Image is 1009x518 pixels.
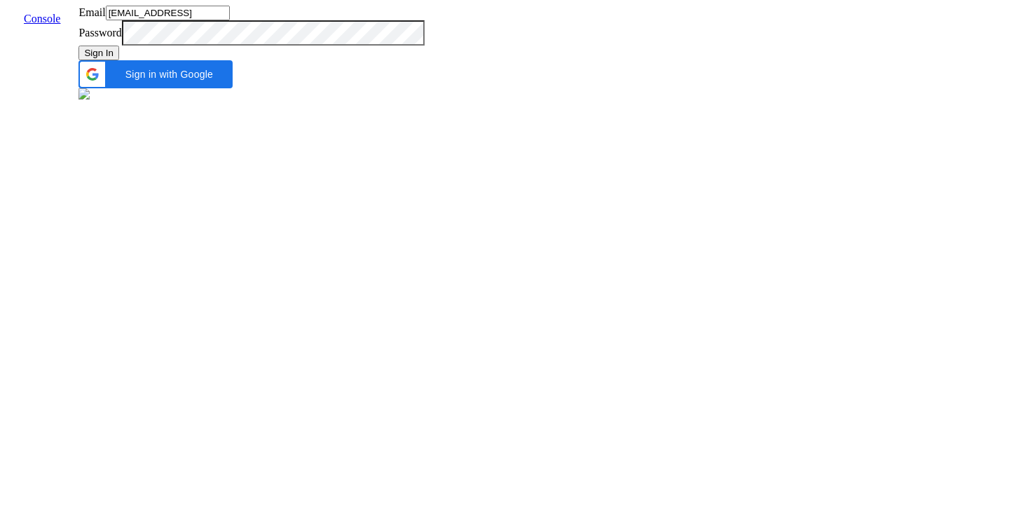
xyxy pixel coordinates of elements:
div: Sign in with Google [78,60,233,88]
button: Sign In [78,46,119,60]
label: Password [78,27,121,39]
label: Email [78,6,105,18]
span: Sign in with Google [114,69,224,80]
img: azure.svg [78,88,90,100]
a: Console [13,13,71,25]
input: Email [106,6,230,20]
